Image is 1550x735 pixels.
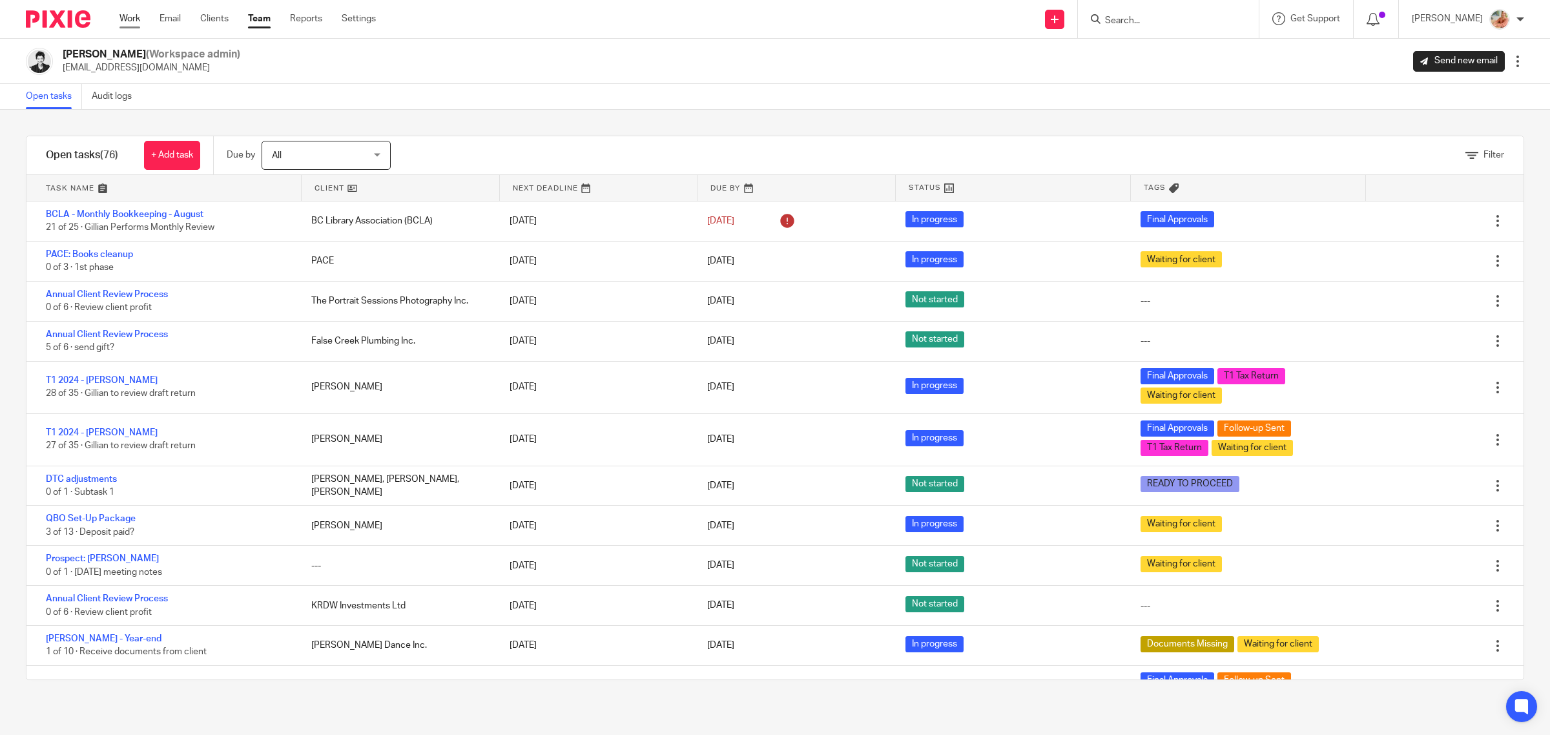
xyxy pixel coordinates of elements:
span: 27 of 35 · Gillian to review draft return [46,442,196,451]
span: 0 of 6 · Review client profit [46,608,152,617]
span: Final Approvals [1141,368,1214,384]
div: --- [1141,335,1150,347]
div: The Portrait Sessions Photography Inc. [298,288,497,314]
img: squarehead.jpg [26,48,53,75]
h1: Open tasks [46,149,118,162]
div: [DATE] [497,513,695,539]
div: [PERSON_NAME] [298,679,497,705]
div: --- [298,553,497,579]
span: [DATE] [707,481,734,490]
span: 3 of 13 · Deposit paid? [46,528,134,537]
a: Email [160,12,181,25]
span: Documents Missing [1141,636,1234,652]
span: [DATE] [707,601,734,610]
a: Reports [290,12,322,25]
a: Settings [342,12,376,25]
input: Search [1104,16,1220,27]
a: T1 2024 - [PERSON_NAME] [46,376,158,385]
span: 1 of 10 · Receive documents from client [46,648,207,657]
div: [PERSON_NAME] [298,513,497,539]
a: Open tasks [26,84,82,109]
span: Filter [1483,150,1504,160]
div: [PERSON_NAME] [298,426,497,452]
span: (76) [100,150,118,160]
p: [PERSON_NAME] [1412,12,1483,25]
span: [DATE] [707,216,734,225]
span: In progress [905,636,964,652]
div: [DATE] [497,553,695,579]
span: Waiting for client [1141,516,1222,532]
span: [DATE] [707,561,734,570]
img: MIC.jpg [1489,9,1510,30]
span: 5 of 6 · send gift? [46,343,114,352]
a: [PERSON_NAME] - Year-end [46,634,161,643]
span: Not started [905,556,964,572]
span: 21 of 25 · Gillian Performs Monthly Review [46,223,214,233]
span: Status [909,182,941,193]
span: 0 of 3 · 1st phase [46,263,114,272]
span: (Workspace admin) [146,49,240,59]
span: In progress [905,430,964,446]
div: BC Library Association (BCLA) [298,208,497,234]
h2: [PERSON_NAME] [63,48,240,61]
div: False Creek Plumbing Inc. [298,328,497,354]
p: [EMAIL_ADDRESS][DOMAIN_NAME] [63,61,240,74]
span: Waiting for client [1141,556,1222,572]
p: Due by [227,149,255,161]
span: Final Approvals [1141,420,1214,437]
div: [DATE] [497,328,695,354]
div: [DATE] [497,248,695,274]
span: Follow-up Sent [1217,420,1291,437]
span: All [272,151,282,160]
span: READY TO PROCEED [1141,476,1239,492]
span: 28 of 35 · Gillian to review draft return [46,389,196,399]
span: [DATE] [707,296,734,305]
div: --- [1141,599,1150,612]
div: [PERSON_NAME] Dance Inc. [298,632,497,658]
div: [DATE] [497,632,695,658]
span: Not started [905,476,964,492]
span: [DATE] [707,641,734,650]
div: [DATE] [497,208,695,234]
a: Work [119,12,140,25]
div: [PERSON_NAME], [PERSON_NAME], [PERSON_NAME] [298,466,497,506]
span: 0 of 6 · Review client profit [46,303,152,312]
div: --- [1141,295,1150,307]
span: Final Approvals [1141,672,1214,688]
a: Annual Client Review Process [46,330,168,339]
span: Not started [905,331,964,347]
span: [DATE] [707,521,734,530]
div: [DATE] [497,288,695,314]
a: + Add task [144,141,200,170]
span: [DATE] [707,435,734,444]
span: In progress [905,211,964,227]
a: BCLA - Monthly Bookkeeping - August [46,210,203,219]
div: PACE [298,248,497,274]
div: KRDW Investments Ltd [298,593,497,619]
a: Send new email [1413,51,1505,72]
span: Not started [905,596,964,612]
div: [DATE] [497,473,695,499]
span: In progress [905,516,964,532]
a: PACE: Books cleanup [46,250,133,259]
span: 0 of 1 · [DATE] meeting notes [46,568,162,577]
a: T1 2024 - [PERSON_NAME] [46,428,158,437]
div: [PERSON_NAME] [298,374,497,400]
span: Waiting for client [1141,251,1222,267]
div: [DATE] [497,593,695,619]
a: QBO Set-Up Package [46,514,136,523]
span: [DATE] [707,383,734,392]
a: Annual Client Review Process [46,290,168,299]
span: Get Support [1290,14,1340,23]
span: Tags [1144,182,1166,193]
a: DTC adjustments [46,475,117,484]
a: Annual Client Review Process [46,594,168,603]
span: Not started [905,291,964,307]
img: Pixie [26,10,90,28]
span: 0 of 1 · Subtask 1 [46,488,114,497]
span: In progress [905,251,964,267]
a: Clients [200,12,229,25]
span: Waiting for client [1237,636,1319,652]
span: [DATE] [707,336,734,346]
span: T1 Tax Return [1141,440,1208,456]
